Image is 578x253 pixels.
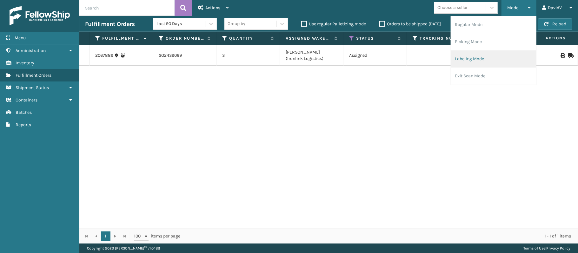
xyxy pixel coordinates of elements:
p: Copyright 2023 [PERSON_NAME]™ v 1.0.188 [87,243,160,253]
td: SO2439069 [153,45,216,66]
span: items per page [134,231,180,241]
div: | [523,243,570,253]
label: Orders to be shipped [DATE] [379,21,441,27]
div: Group by [228,21,245,27]
label: Tracking Number [420,36,458,41]
i: Print BOL [561,53,564,58]
span: Actions [526,33,570,43]
label: Quantity [229,36,268,41]
span: 100 [134,233,143,239]
a: Privacy Policy [546,246,570,250]
span: Inventory [16,60,34,66]
span: Administration [16,48,46,53]
label: Use regular Palletizing mode [301,21,366,27]
div: Choose a seller [437,4,468,11]
label: Fulfillment Order Id [102,36,141,41]
label: Assigned Warehouse [286,36,331,41]
span: Reports [16,122,31,127]
span: Actions [205,5,220,10]
a: Terms of Use [523,246,545,250]
label: Order Number [166,36,204,41]
i: Mark as Shipped [568,53,572,58]
img: logo [10,6,70,25]
td: Assigned [343,45,407,66]
label: Status [356,36,395,41]
h3: Fulfillment Orders [85,20,135,28]
li: Picking Mode [451,33,536,50]
div: 1 - 1 of 1 items [189,233,571,239]
span: Batches [16,110,32,115]
span: Shipment Status [16,85,49,90]
li: Exit Scan Mode [451,68,536,85]
div: Last 90 Days [156,21,206,27]
a: 2067889 [95,52,113,59]
td: 3 [216,45,280,66]
span: Menu [15,35,26,41]
a: 1 [101,231,110,241]
button: Reload [538,18,572,30]
span: Mode [507,5,518,10]
td: [PERSON_NAME] (Ironlink Logistics) [280,45,343,66]
li: Labeling Mode [451,50,536,68]
li: Regular Mode [451,16,536,33]
span: Containers [16,97,37,103]
span: Fulfillment Orders [16,73,51,78]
